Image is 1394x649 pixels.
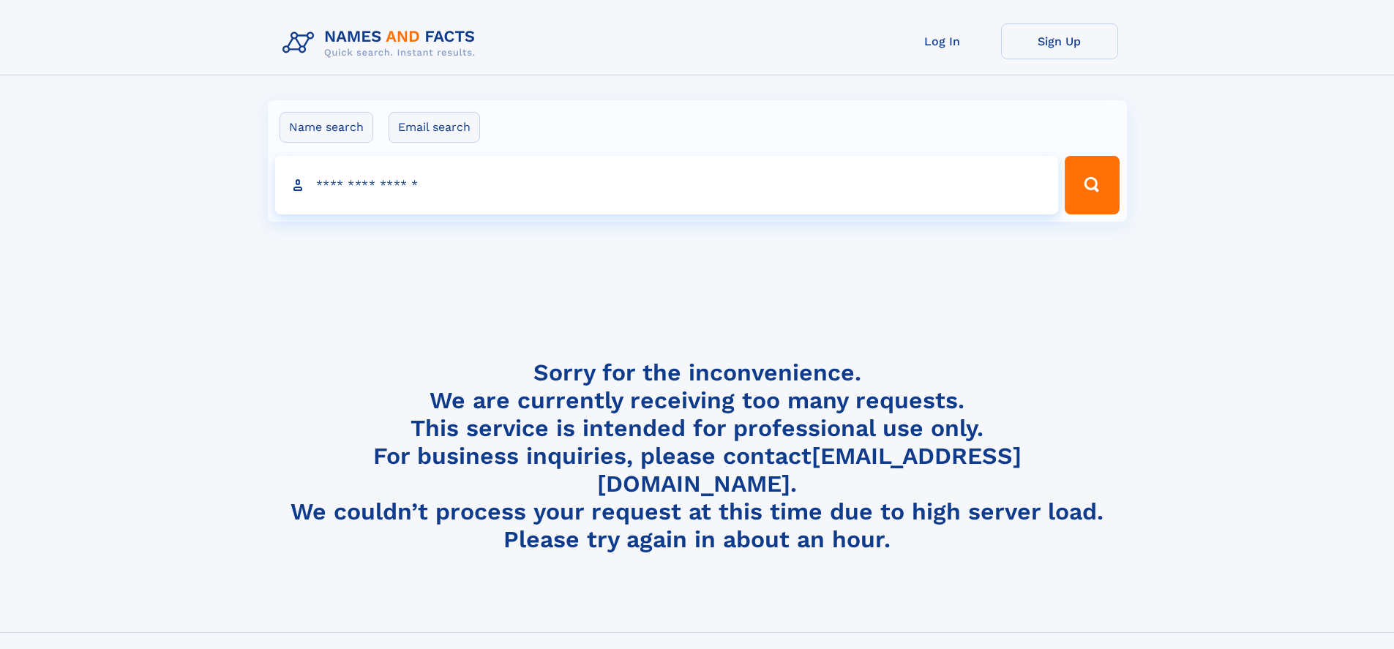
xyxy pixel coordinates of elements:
[1001,23,1118,59] a: Sign Up
[275,156,1059,214] input: search input
[597,442,1022,498] a: [EMAIL_ADDRESS][DOMAIN_NAME]
[389,112,480,143] label: Email search
[277,359,1118,554] h4: Sorry for the inconvenience. We are currently receiving too many requests. This service is intend...
[277,23,487,63] img: Logo Names and Facts
[1065,156,1119,214] button: Search Button
[280,112,373,143] label: Name search
[884,23,1001,59] a: Log In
